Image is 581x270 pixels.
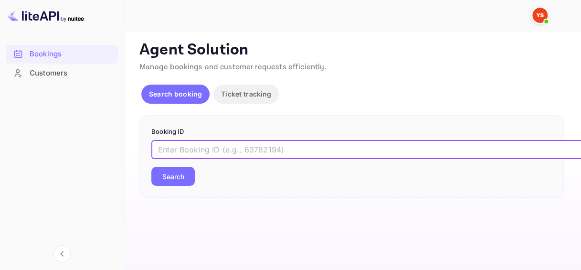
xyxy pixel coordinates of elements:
a: Customers [6,64,118,82]
button: Search [151,167,195,186]
p: Ticket tracking [221,89,271,99]
div: Customers [30,68,113,79]
button: Collapse navigation [53,245,71,262]
span: Manage bookings and customer requests efficiently. [139,62,327,72]
div: Bookings [6,45,118,64]
img: Yandex Support [532,8,548,23]
p: Search booking [149,89,202,99]
a: Bookings [6,45,118,63]
img: LiteAPI logo [8,8,84,23]
div: Customers [6,64,118,83]
p: Agent Solution [139,41,564,60]
p: Booking ID [151,127,552,137]
div: Bookings [30,49,113,60]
